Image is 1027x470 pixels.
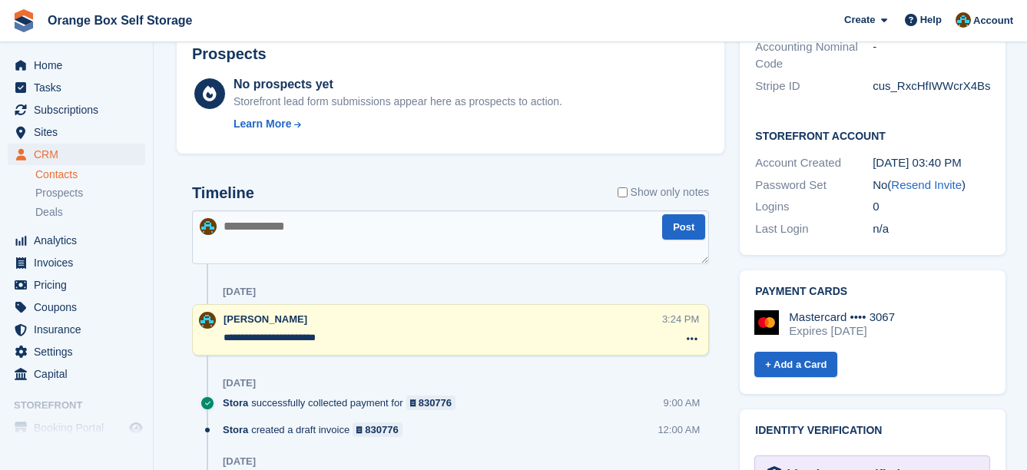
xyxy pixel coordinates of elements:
[192,45,267,63] h2: Prospects
[35,167,145,182] a: Contacts
[664,396,701,410] div: 9:00 AM
[127,419,145,437] a: Preview store
[8,252,145,273] a: menu
[658,422,700,437] div: 12:00 AM
[34,319,126,340] span: Insurance
[754,352,837,377] a: + Add a Card
[34,341,126,362] span: Settings
[35,186,83,200] span: Prospects
[755,198,873,216] div: Logins
[406,396,456,410] a: 830776
[234,116,562,132] a: Learn More
[35,204,145,220] a: Deals
[223,377,256,389] div: [DATE]
[662,214,705,240] button: Post
[873,198,990,216] div: 0
[8,144,145,165] a: menu
[8,296,145,318] a: menu
[223,396,463,410] div: successfully collected payment for
[754,310,779,335] img: Mastercard Logo
[973,13,1013,28] span: Account
[224,313,307,325] span: [PERSON_NAME]
[8,55,145,76] a: menu
[873,38,990,73] div: -
[223,422,410,437] div: created a draft invoice
[956,12,971,28] img: Mike
[844,12,875,28] span: Create
[618,184,628,200] input: Show only notes
[755,38,873,73] div: Accounting Nominal Code
[223,286,256,298] div: [DATE]
[223,455,256,468] div: [DATE]
[755,78,873,95] div: Stripe ID
[199,312,216,329] img: Mike
[34,99,126,121] span: Subscriptions
[887,178,966,191] span: ( )
[34,417,126,439] span: Booking Portal
[662,312,699,326] div: 3:24 PM
[789,310,895,324] div: Mastercard •••• 3067
[234,75,562,94] div: No prospects yet
[192,184,254,202] h2: Timeline
[34,230,126,251] span: Analytics
[12,9,35,32] img: stora-icon-8386f47178a22dfd0bd8f6a31ec36ba5ce8667c1dd55bd0f319d3a0aa187defe.svg
[873,220,990,238] div: n/a
[8,274,145,296] a: menu
[755,154,873,172] div: Account Created
[34,274,126,296] span: Pricing
[200,218,217,235] img: Mike
[34,77,126,98] span: Tasks
[35,185,145,201] a: Prospects
[14,398,153,413] span: Storefront
[873,154,990,172] div: [DATE] 03:40 PM
[8,99,145,121] a: menu
[873,78,990,95] div: cus_RxcHfIWWcrX4Bs
[419,396,452,410] div: 830776
[8,77,145,98] a: menu
[755,177,873,194] div: Password Set
[8,417,145,439] a: menu
[34,121,126,143] span: Sites
[34,296,126,318] span: Coupons
[891,178,962,191] a: Resend Invite
[789,324,895,338] div: Expires [DATE]
[8,121,145,143] a: menu
[755,425,990,437] h2: Identity verification
[8,363,145,385] a: menu
[8,230,145,251] a: menu
[8,341,145,362] a: menu
[34,252,126,273] span: Invoices
[35,205,63,220] span: Deals
[41,8,199,33] a: Orange Box Self Storage
[755,127,990,143] h2: Storefront Account
[34,55,126,76] span: Home
[234,94,562,110] div: Storefront lead form submissions appear here as prospects to action.
[873,177,990,194] div: No
[920,12,942,28] span: Help
[755,220,873,238] div: Last Login
[223,422,248,437] span: Stora
[353,422,403,437] a: 830776
[34,363,126,385] span: Capital
[618,184,710,200] label: Show only notes
[223,396,248,410] span: Stora
[8,319,145,340] a: menu
[755,286,990,298] h2: Payment cards
[234,116,291,132] div: Learn More
[365,422,398,437] div: 830776
[34,144,126,165] span: CRM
